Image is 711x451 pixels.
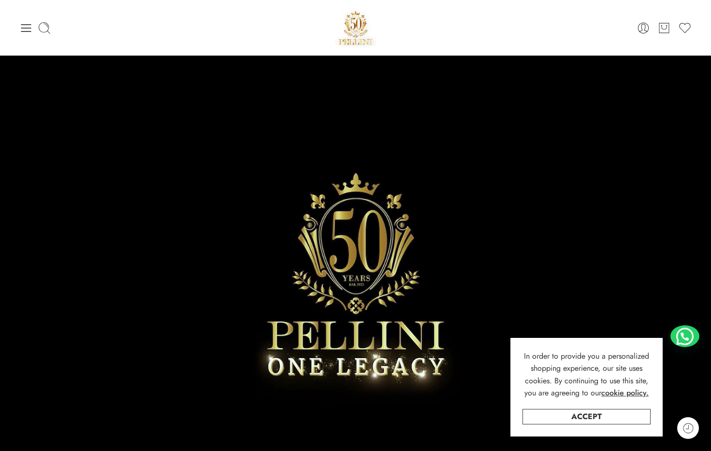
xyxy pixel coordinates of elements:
[335,7,377,48] img: Pellini
[601,387,649,399] a: cookie policy.
[657,21,671,35] a: Cart
[522,409,651,424] a: Accept
[524,350,649,399] span: In order to provide you a personalized shopping experience, our site uses cookies. By continuing ...
[678,21,692,35] a: Wishlist
[637,21,650,35] a: Login / Register
[335,7,377,48] a: Pellini -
